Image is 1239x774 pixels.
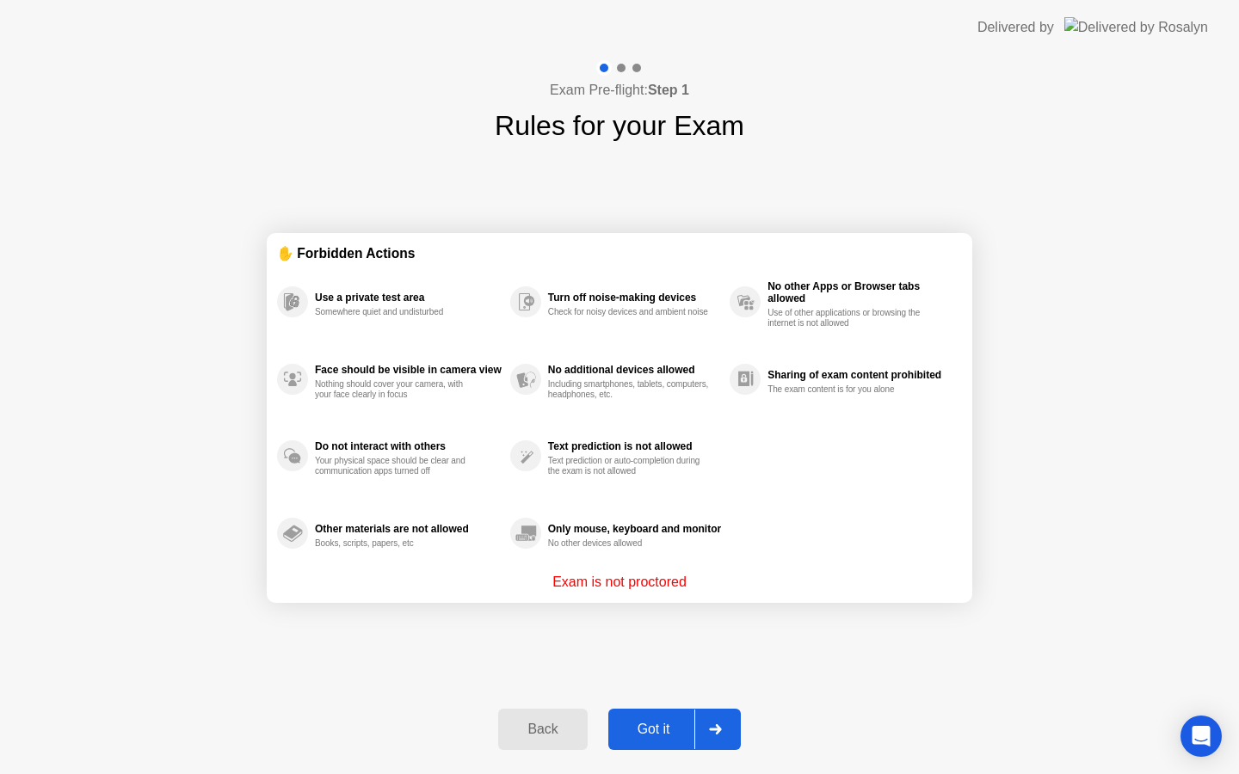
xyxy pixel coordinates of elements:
[315,292,502,304] div: Use a private test area
[315,440,502,452] div: Do not interact with others
[767,384,930,395] div: The exam content is for you alone
[498,709,587,750] button: Back
[552,572,687,593] p: Exam is not proctored
[315,307,478,317] div: Somewhere quiet and undisturbed
[548,364,721,376] div: No additional devices allowed
[315,456,478,476] div: Your physical space should be clear and communication apps turned off
[1064,17,1208,37] img: Delivered by Rosalyn
[550,80,689,101] h4: Exam Pre-flight:
[548,538,711,549] div: No other devices allowed
[767,280,953,304] div: No other Apps or Browser tabs allowed
[608,709,741,750] button: Got it
[315,379,478,400] div: Nothing should cover your camera, with your face clearly in focus
[315,364,502,376] div: Face should be visible in camera view
[1180,716,1222,757] div: Open Intercom Messenger
[548,456,711,476] div: Text prediction or auto-completion during the exam is not allowed
[315,538,478,549] div: Books, scripts, papers, etc
[648,83,689,97] b: Step 1
[548,379,711,400] div: Including smartphones, tablets, computers, headphones, etc.
[503,722,582,737] div: Back
[548,292,721,304] div: Turn off noise-making devices
[767,308,930,329] div: Use of other applications or browsing the internet is not allowed
[613,722,694,737] div: Got it
[548,440,721,452] div: Text prediction is not allowed
[548,523,721,535] div: Only mouse, keyboard and monitor
[315,523,502,535] div: Other materials are not allowed
[277,243,962,263] div: ✋ Forbidden Actions
[977,17,1054,38] div: Delivered by
[767,369,953,381] div: Sharing of exam content prohibited
[548,307,711,317] div: Check for noisy devices and ambient noise
[495,105,744,146] h1: Rules for your Exam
